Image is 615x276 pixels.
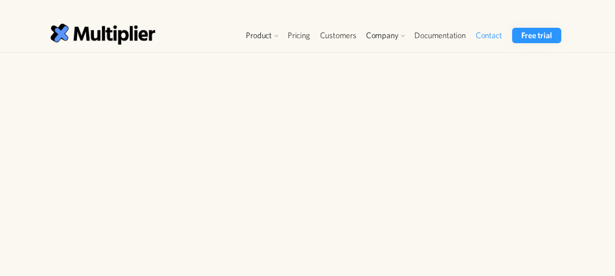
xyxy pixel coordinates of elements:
[366,30,399,41] div: Company
[315,28,361,43] a: Customers
[361,28,410,43] div: Company
[471,28,507,43] a: Contact
[512,28,561,43] a: Free trial
[409,28,470,43] a: Documentation
[241,28,283,43] div: Product
[283,28,315,43] a: Pricing
[246,30,272,41] div: Product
